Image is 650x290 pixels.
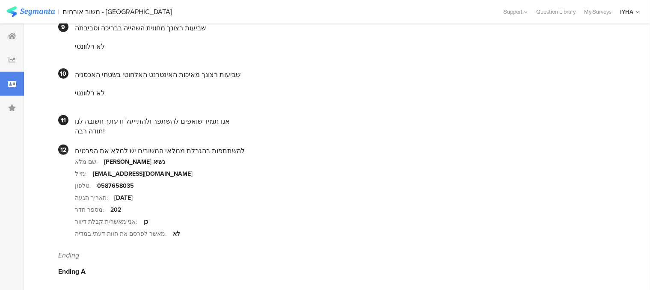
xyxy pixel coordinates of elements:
[58,115,68,125] div: 11
[75,23,609,33] div: שביעות רצונך מחווית השהייה בבריכה וסביבתה
[6,6,55,17] img: segmanta logo
[75,157,104,166] div: שם מלא:
[75,33,609,60] section: לא רלוונטי
[173,229,180,238] div: לא
[58,145,68,155] div: 12
[580,8,616,16] a: My Surveys
[504,5,528,18] div: Support
[104,157,165,166] div: [PERSON_NAME] נשיא
[58,7,59,17] div: |
[75,193,114,202] div: תאריך הגעה:
[620,8,633,16] div: IYHA
[97,181,134,190] div: 0587658035
[75,116,609,126] div: אנו תמיד שואפים להשתפר ולהתייעל ודעתך חשובה לנו
[58,68,68,79] div: 10
[58,250,609,260] div: Ending
[75,181,97,190] div: טלפון:
[75,229,173,238] div: מאשר לפרסם את חוות דעתי במדיה:
[58,266,609,276] div: Ending A
[75,70,609,80] div: שביעות רצונך מאיכות האינטרנט האלחוטי בשטחי האכסניה
[75,146,609,156] div: להשתתפות בהגרלת ממלאי המשובים יש למלא את הפרטים
[75,80,609,107] section: לא רלוונטי
[114,193,133,202] div: [DATE]
[58,22,68,32] div: 9
[110,205,121,214] div: 202
[143,217,148,226] div: כן
[63,8,172,16] div: משוב אורחים - [GEOGRAPHIC_DATA]
[532,8,580,16] a: Question Library
[75,169,93,178] div: מייל:
[93,169,193,178] div: [EMAIL_ADDRESS][DOMAIN_NAME]
[75,126,609,136] div: תודה רבה!
[75,205,110,214] div: מספר חדר:
[75,217,143,226] div: אני מאשר/ת קבלת דיוור:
